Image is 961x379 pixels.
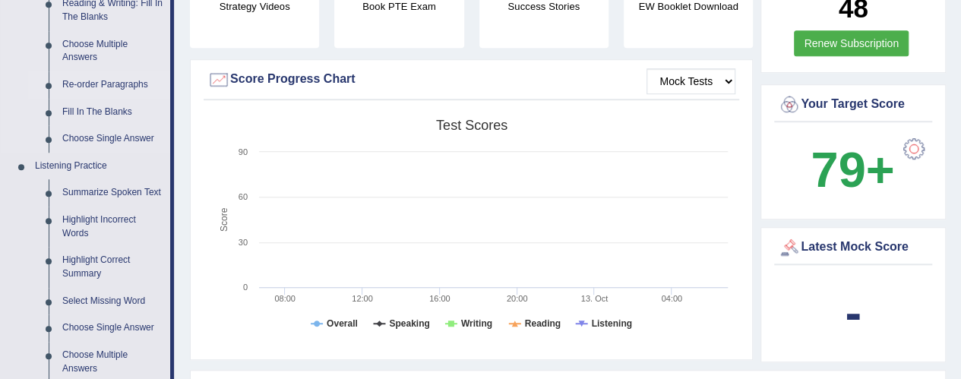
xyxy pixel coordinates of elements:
[845,285,861,340] b: -
[239,192,248,201] text: 60
[778,93,928,116] div: Your Target Score
[207,68,735,91] div: Score Progress Chart
[219,207,229,232] tspan: Score
[661,294,682,303] text: 04:00
[55,99,170,126] a: Fill In The Blanks
[327,318,358,329] tspan: Overall
[55,247,170,287] a: Highlight Correct Summary
[592,318,632,329] tspan: Listening
[55,288,170,315] a: Select Missing Word
[243,283,248,292] text: 0
[55,314,170,342] a: Choose Single Answer
[55,31,170,71] a: Choose Multiple Answers
[811,142,894,197] b: 79+
[389,318,429,329] tspan: Speaking
[436,118,507,133] tspan: Test scores
[55,71,170,99] a: Re-order Paragraphs
[239,238,248,247] text: 30
[352,294,373,303] text: 12:00
[28,153,170,180] a: Listening Practice
[239,147,248,156] text: 90
[429,294,450,303] text: 16:00
[55,125,170,153] a: Choose Single Answer
[525,318,561,329] tspan: Reading
[55,179,170,207] a: Summarize Spoken Text
[581,294,608,303] tspan: 13. Oct
[55,207,170,247] a: Highlight Incorrect Words
[794,30,909,56] a: Renew Subscription
[507,294,528,303] text: 20:00
[461,318,492,329] tspan: Writing
[274,294,296,303] text: 08:00
[778,236,928,259] div: Latest Mock Score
